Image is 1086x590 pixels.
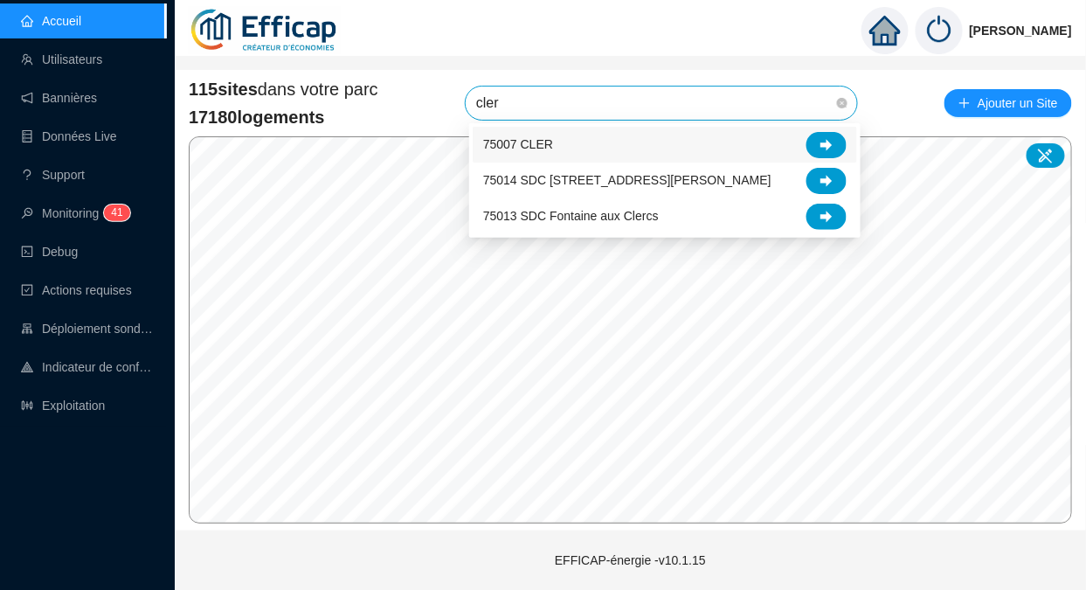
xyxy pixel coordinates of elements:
[21,322,154,336] a: clusterDéploiement sondes
[473,198,857,234] div: 75013 SDC Fontaine aux Clercs
[21,14,81,28] a: homeAccueil
[21,91,97,105] a: notificationBannières
[916,7,963,54] img: power
[483,135,553,154] span: 75007 CLER
[483,207,659,226] span: 75013 SDC Fontaine aux Clercs
[189,77,378,101] span: dans votre parc
[21,399,105,413] a: slidersExploitation
[869,15,901,46] span: home
[21,206,125,220] a: monitorMonitoring41
[837,98,847,108] span: close-circle
[104,205,129,221] sup: 41
[958,97,971,109] span: plus
[21,52,102,66] a: teamUtilisateurs
[21,360,154,374] a: heat-mapIndicateur de confort
[970,3,1072,59] span: [PERSON_NAME]
[117,206,123,219] span: 1
[21,245,78,259] a: codeDebug
[978,91,1058,115] span: Ajouter un Site
[21,284,33,296] span: check-square
[944,89,1072,117] button: Ajouter un Site
[473,127,857,163] div: 75007 CLER
[189,105,378,129] span: 17180 logements
[483,171,771,190] span: 75014 SDC [STREET_ADDRESS][PERSON_NAME]
[42,283,132,297] span: Actions requises
[555,553,706,567] span: EFFICAP-énergie - v10.1.15
[189,80,258,99] span: 115 sites
[473,163,857,198] div: 75014 SDC 116 Av Gal Leclerc
[190,137,1072,523] canvas: Map
[21,129,117,143] a: databaseDonnées Live
[21,168,85,182] a: questionSupport
[111,206,117,219] span: 4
